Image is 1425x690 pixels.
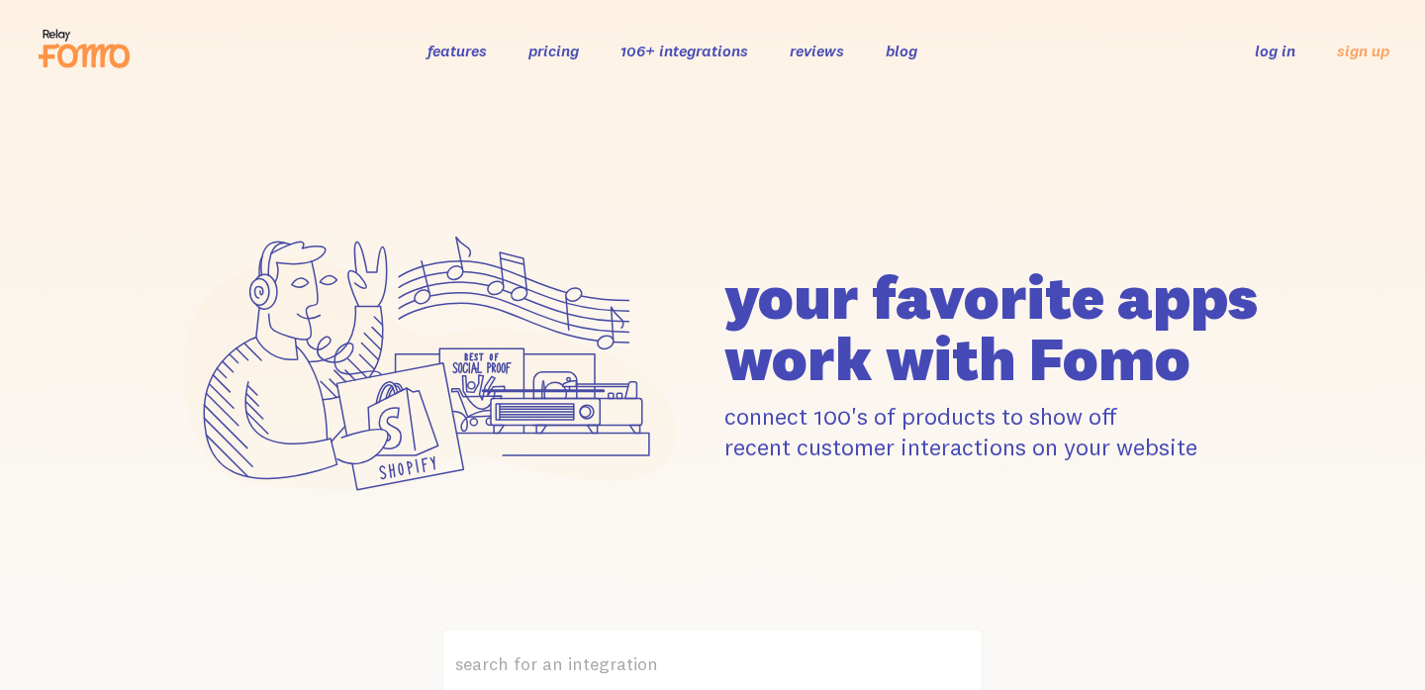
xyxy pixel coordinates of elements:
[886,41,917,60] a: blog
[724,401,1265,462] p: connect 100's of products to show off recent customer interactions on your website
[528,41,579,60] a: pricing
[427,41,487,60] a: features
[1255,41,1295,60] a: log in
[724,266,1265,389] h1: your favorite apps work with Fomo
[1337,41,1389,61] a: sign up
[790,41,844,60] a: reviews
[620,41,748,60] a: 106+ integrations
